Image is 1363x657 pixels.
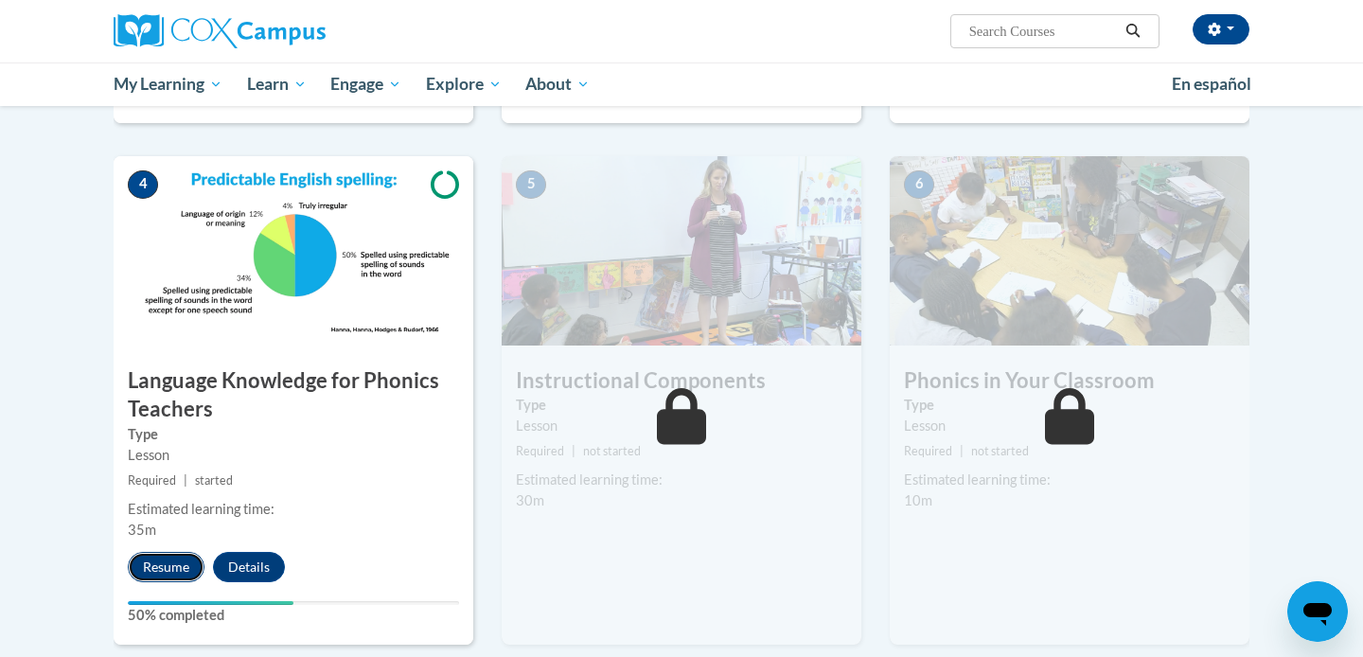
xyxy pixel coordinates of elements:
[128,445,459,466] div: Lesson
[516,416,847,436] div: Lesson
[516,492,544,508] span: 30m
[904,492,932,508] span: 10m
[128,170,158,199] span: 4
[184,473,187,488] span: |
[128,605,459,626] label: 50% completed
[904,416,1235,436] div: Lesson
[516,170,546,199] span: 5
[128,601,293,605] div: Your progress
[514,62,603,106] a: About
[85,62,1278,106] div: Main menu
[128,522,156,538] span: 35m
[890,366,1249,396] h3: Phonics in Your Classroom
[516,395,847,416] label: Type
[904,470,1235,490] div: Estimated learning time:
[114,156,473,346] img: Course Image
[1193,14,1249,44] button: Account Settings
[330,73,401,96] span: Engage
[213,552,285,582] button: Details
[890,156,1249,346] img: Course Image
[516,470,847,490] div: Estimated learning time:
[426,73,502,96] span: Explore
[114,366,473,425] h3: Language Knowledge for Phonics Teachers
[1287,581,1348,642] iframe: Button to launch messaging window
[502,156,861,346] img: Course Image
[128,499,459,520] div: Estimated learning time:
[414,62,514,106] a: Explore
[904,170,934,199] span: 6
[971,444,1029,458] span: not started
[1159,64,1264,104] a: En español
[1172,74,1251,94] span: En español
[101,62,235,106] a: My Learning
[583,444,641,458] span: not started
[114,73,222,96] span: My Learning
[195,473,233,488] span: started
[525,73,590,96] span: About
[967,20,1119,43] input: Search Courses
[128,552,204,582] button: Resume
[114,14,326,48] img: Cox Campus
[960,444,964,458] span: |
[572,444,575,458] span: |
[1119,20,1147,43] button: Search
[502,366,861,396] h3: Instructional Components
[114,14,473,48] a: Cox Campus
[247,73,307,96] span: Learn
[318,62,414,106] a: Engage
[128,424,459,445] label: Type
[128,473,176,488] span: Required
[904,395,1235,416] label: Type
[235,62,319,106] a: Learn
[516,444,564,458] span: Required
[904,444,952,458] span: Required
